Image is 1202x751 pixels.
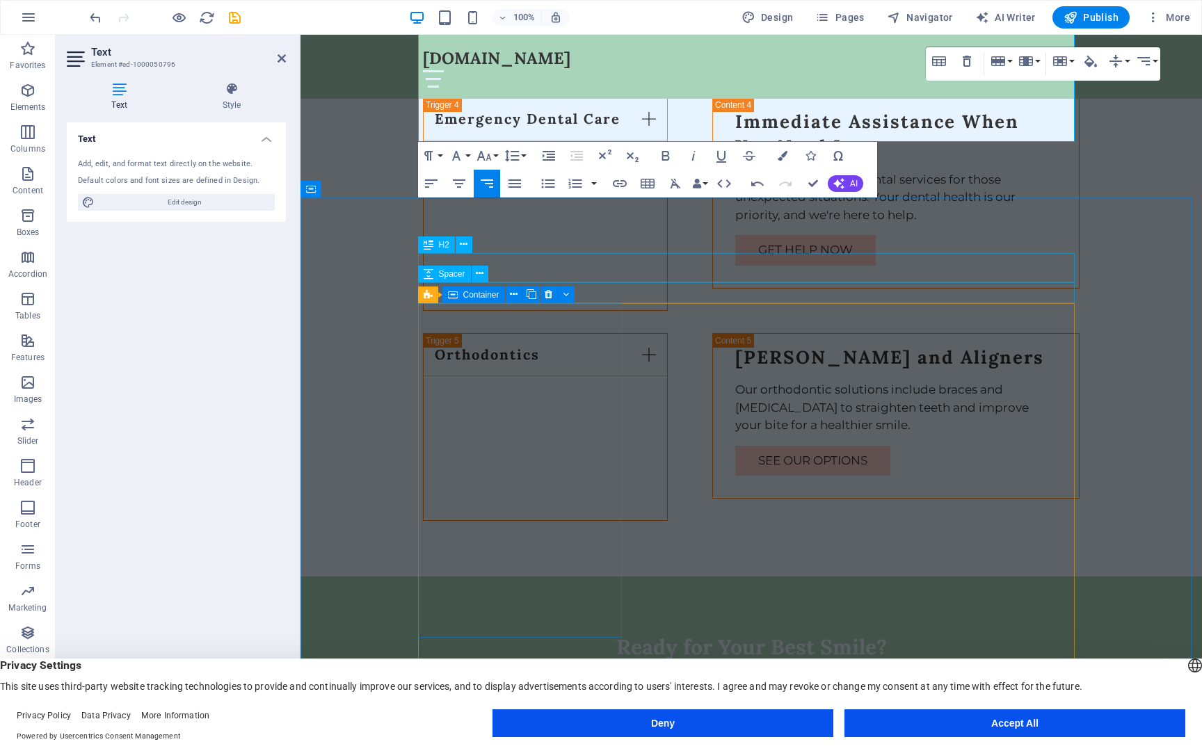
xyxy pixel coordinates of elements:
button: Align Left [418,170,444,197]
p: Favorites [10,60,45,71]
button: Cell Background [1077,47,1104,75]
button: Table Header [926,47,952,75]
p: Forms [15,560,40,572]
span: More [1146,10,1190,24]
h2: Text [91,46,286,58]
button: Column [1016,47,1042,75]
button: Undo (⌘Z) [744,170,771,197]
button: Superscript [591,142,618,170]
button: Italic (⌘I) [680,142,707,170]
button: Vertical Align [1105,47,1132,75]
button: Increase Indent [536,142,562,170]
button: Edit design [78,194,275,211]
i: Save (Ctrl+S) [227,10,243,26]
button: Clear Formatting [662,170,689,197]
button: Insert Link [607,170,633,197]
h4: Style [177,82,286,111]
button: Font Size [474,142,500,170]
p: Header [14,477,42,488]
i: On resize automatically adjust zoom level to fit chosen device. [550,11,562,24]
button: AI Writer [970,6,1041,29]
span: Spacer [439,270,465,278]
span: Edit design [99,194,271,211]
button: More [1141,6,1196,29]
button: Ordered List [588,170,600,197]
button: Publish [1052,6,1130,29]
button: Strikethrough [736,142,762,170]
h3: Element #ed-1000050796 [91,58,258,71]
h6: 100% [513,9,536,26]
p: Tables [15,310,40,321]
p: Columns [10,143,45,154]
button: Icons [797,142,824,170]
p: Slider [17,435,39,446]
button: Cell [1050,47,1076,75]
button: Navigator [881,6,959,29]
p: Accordion [8,268,47,280]
span: AI Writer [975,10,1036,24]
button: Paragraph Format [418,142,444,170]
button: Align Right [474,170,500,197]
button: Pages [810,6,870,29]
p: Features [11,352,45,363]
button: Redo (⌘⇧Z) [772,170,799,197]
span: Publish [1064,10,1119,24]
button: undo [87,9,104,26]
button: Bold (⌘B) [652,142,679,170]
button: Design [736,6,799,29]
span: AI [850,179,858,188]
button: Row [988,47,1014,75]
i: Reload page [199,10,215,26]
button: Unordered List [535,170,561,197]
button: Click here to leave preview mode and continue editing [170,9,187,26]
span: Pages [815,10,864,24]
h4: Text [67,82,177,111]
button: AI [828,175,863,192]
button: Colors [769,142,796,170]
span: Container [463,291,499,299]
button: save [226,9,243,26]
button: Ordered List [562,170,588,197]
div: Default colors and font sizes are defined in Design. [78,175,275,187]
span: H2 [439,241,449,249]
button: Insert Table [634,170,661,197]
button: 100% [492,9,542,26]
p: Marketing [8,602,47,613]
h4: Text [67,122,286,147]
button: Line Height [502,142,528,170]
button: Confirm (⌘+⏎) [800,170,826,197]
i: Undo: Delete elements (Ctrl+Z) [88,10,104,26]
p: Images [14,394,42,405]
p: Boxes [17,227,40,238]
div: Add, edit, and format text directly on the website. [78,159,275,170]
p: Footer [15,519,40,530]
button: Subscript [619,142,646,170]
button: Remove Table [954,47,980,75]
button: HTML [711,170,737,197]
button: Align Center [446,170,472,197]
button: Data Bindings [690,170,710,197]
p: Content [13,185,43,196]
span: Navigator [887,10,953,24]
button: reload [198,9,215,26]
button: Underline (⌘U) [708,142,735,170]
p: Elements [10,102,46,113]
button: Horizontal Align [1133,47,1160,75]
button: Align Justify [502,170,528,197]
p: Collections [6,644,49,655]
span: Design [742,10,794,24]
button: Font Family [446,142,472,170]
button: Decrease Indent [563,142,590,170]
div: Design (Ctrl+Alt+Y) [736,6,799,29]
button: Special Characters [825,142,851,170]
